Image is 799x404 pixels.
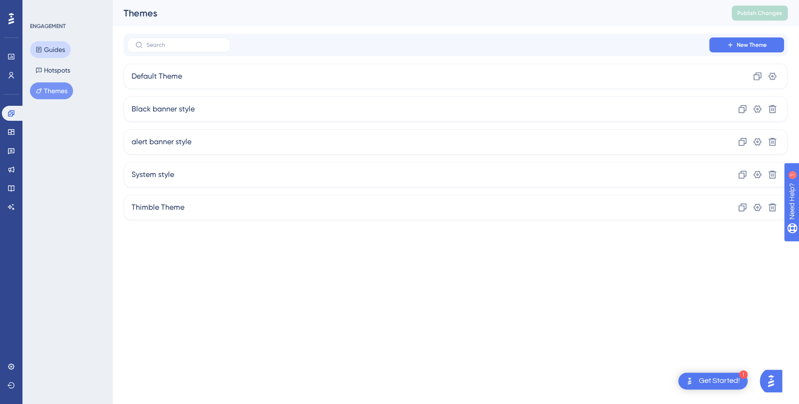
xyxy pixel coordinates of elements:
div: Get Started! [699,376,740,386]
button: Hotspots [30,62,76,79]
span: Need Help? [22,2,59,14]
div: ENGAGEMENT [30,22,66,30]
span: Publish Changes [737,9,782,17]
button: Guides [30,41,71,58]
span: Default Theme [132,71,182,82]
span: System style [132,169,174,180]
iframe: UserGuiding AI Assistant Launcher [760,367,788,395]
input: Search [147,42,222,48]
div: Open Get Started! checklist, remaining modules: 1 [678,373,748,389]
div: 1 [65,5,68,12]
button: New Theme [709,37,784,52]
span: alert banner style [132,136,191,147]
div: Themes [124,7,708,20]
span: Black banner style [132,103,195,115]
span: Thimble Theme [132,202,184,213]
img: launcher-image-alternative-text [684,375,695,387]
div: 1 [739,370,748,379]
button: Publish Changes [732,6,788,21]
button: Themes [30,82,73,99]
span: New Theme [737,41,767,49]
